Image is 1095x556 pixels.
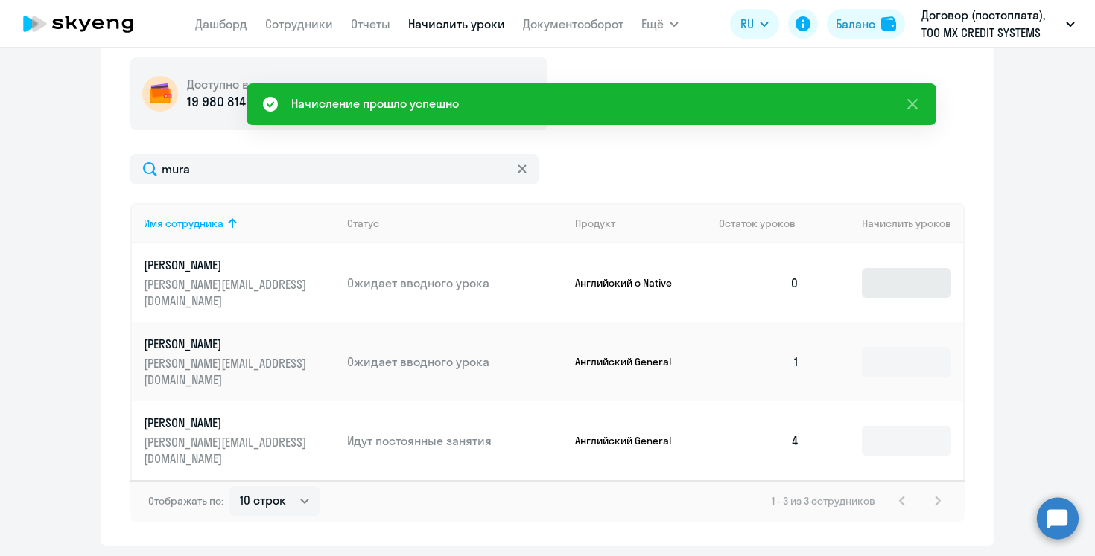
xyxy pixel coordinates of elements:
[347,217,379,230] div: Статус
[142,76,178,112] img: wallet-circle.png
[914,6,1082,42] button: Договор (постоплата), ТОО MX CREDIT SYSTEMS (ЭМЭКС КРЕДИТ СИСТЕМС)
[347,354,563,370] p: Ожидает вводного урока
[408,16,505,31] a: Начислить уроки
[144,217,335,230] div: Имя сотрудника
[575,434,687,447] p: Английский General
[144,434,311,467] p: [PERSON_NAME][EMAIL_ADDRESS][DOMAIN_NAME]
[740,15,754,33] span: RU
[772,494,875,508] span: 1 - 3 из 3 сотрудников
[187,92,256,112] p: 19 980 814 €
[144,217,223,230] div: Имя сотрудника
[641,9,679,39] button: Ещё
[347,275,563,291] p: Ожидает вводного урока
[351,16,390,31] a: Отчеты
[827,9,905,39] button: Балансbalance
[707,322,811,401] td: 1
[575,217,615,230] div: Продукт
[719,217,811,230] div: Остаток уроков
[195,16,247,31] a: Дашборд
[144,276,311,309] p: [PERSON_NAME][EMAIL_ADDRESS][DOMAIN_NAME]
[144,257,311,273] p: [PERSON_NAME]
[707,243,811,322] td: 0
[265,16,333,31] a: Сотрудники
[148,494,223,508] span: Отображать по:
[130,154,539,184] input: Поиск по имени, email, продукту или статусу
[707,401,811,480] td: 4
[144,415,311,431] p: [PERSON_NAME]
[641,15,664,33] span: Ещё
[144,257,335,309] a: [PERSON_NAME][PERSON_NAME][EMAIL_ADDRESS][DOMAIN_NAME]
[575,217,708,230] div: Продукт
[811,203,963,243] th: Начислить уроков
[144,355,311,388] p: [PERSON_NAME][EMAIL_ADDRESS][DOMAIN_NAME]
[347,432,563,449] p: Идут постоянные занятия
[187,76,340,92] h5: Доступно в рамках лимита
[575,276,687,290] p: Английский с Native
[144,336,311,352] p: [PERSON_NAME]
[347,217,563,230] div: Статус
[575,355,687,368] p: Английский General
[719,217,796,230] span: Остаток уроков
[921,6,1060,42] p: Договор (постоплата), ТОО MX CREDIT SYSTEMS (ЭМЭКС КРЕДИТ СИСТЕМС)
[291,95,459,112] div: Начисление прошло успешно
[144,336,335,388] a: [PERSON_NAME][PERSON_NAME][EMAIL_ADDRESS][DOMAIN_NAME]
[881,16,896,31] img: balance
[523,16,623,31] a: Документооборот
[144,415,335,467] a: [PERSON_NAME][PERSON_NAME][EMAIL_ADDRESS][DOMAIN_NAME]
[730,9,779,39] button: RU
[836,15,875,33] div: Баланс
